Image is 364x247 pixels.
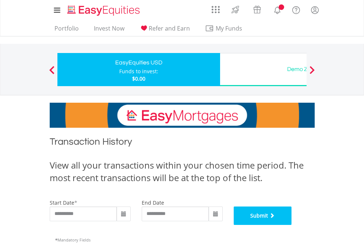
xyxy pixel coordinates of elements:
a: AppsGrid [207,2,225,14]
span: My Funds [205,24,253,33]
a: Vouchers [246,2,268,15]
button: Next [305,70,319,77]
button: Submit [234,207,292,225]
label: end date [142,199,164,206]
div: EasyEquities USD [62,57,216,68]
a: Home page [64,2,143,17]
span: $0.00 [132,75,145,82]
span: Mandatory Fields [55,237,91,243]
a: Invest Now [91,25,127,36]
a: Portfolio [52,25,82,36]
img: EasyEquities_Logo.png [66,4,143,17]
a: My Profile [305,2,324,18]
h1: Transaction History [50,135,315,152]
a: FAQ's and Support [287,2,305,17]
span: Refer and Earn [149,24,190,32]
img: thrive-v2.svg [229,4,241,15]
img: EasyMortage Promotion Banner [50,103,315,128]
button: Previous [45,70,59,77]
label: start date [50,199,74,206]
img: vouchers-v2.svg [251,4,263,15]
div: Funds to invest: [119,68,158,75]
div: View all your transactions within your chosen time period. The most recent transactions will be a... [50,159,315,184]
img: grid-menu-icon.svg [212,6,220,14]
a: Refer and Earn [137,25,193,36]
a: Notifications [268,2,287,17]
